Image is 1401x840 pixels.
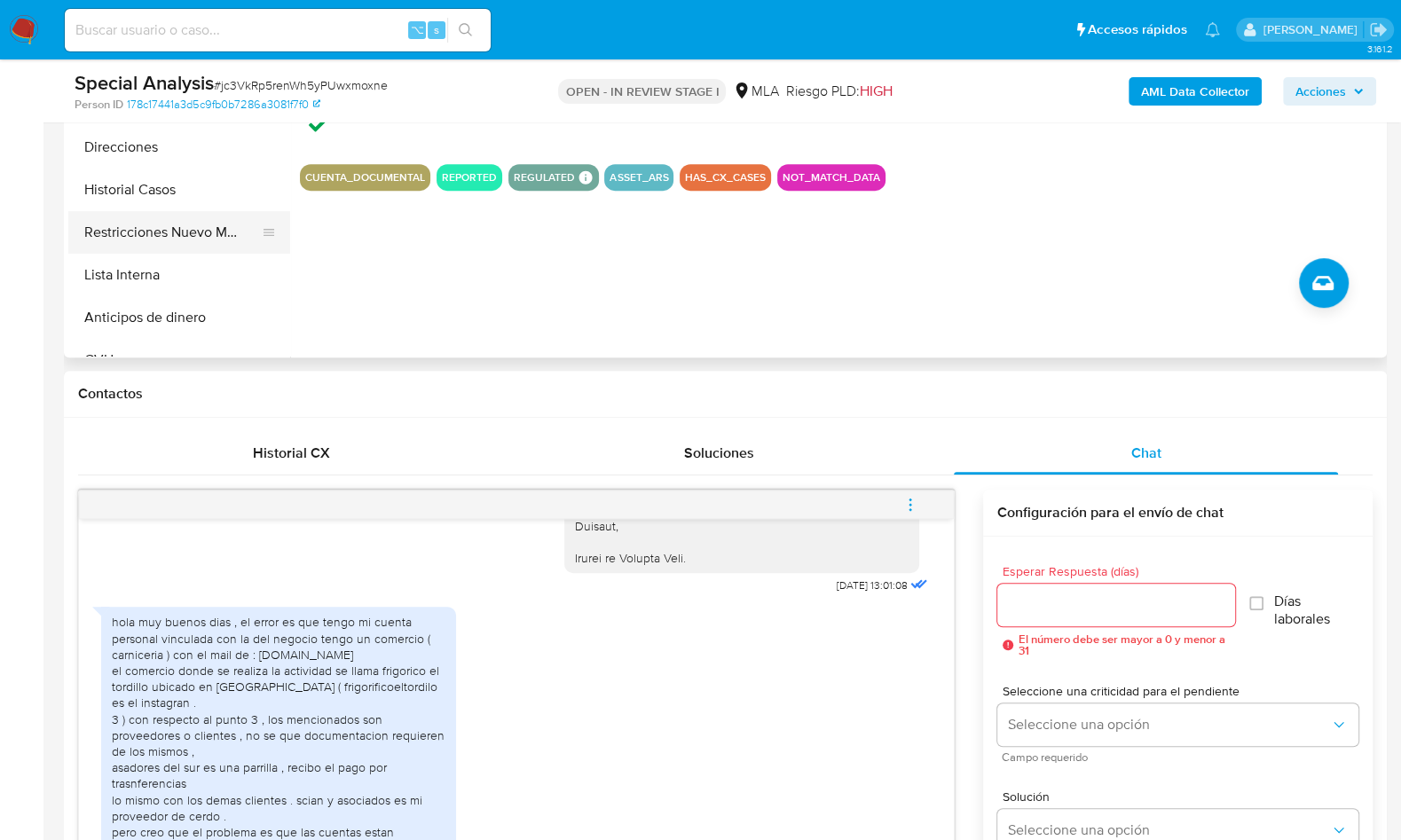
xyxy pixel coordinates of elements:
a: 178c17441a3d5c9fb0b7286a3081f7f0 [127,97,320,113]
span: Solución [1002,790,1363,803]
span: Soluciones [684,443,754,463]
button: menu-action [881,483,940,526]
button: CVU [68,339,290,381]
button: Restricciones Nuevo Mundo [68,211,276,254]
button: Seleccione una opción [997,703,1358,746]
b: Person ID [75,97,123,113]
span: Seleccione una opción [1008,716,1330,734]
span: Seleccione una criticidad para el pendiente [1002,685,1363,697]
button: Anticipos de dinero [68,296,290,339]
button: search-icon [447,18,484,43]
input: Buscar usuario o caso... [65,19,491,42]
p: jian.marin@mercadolibre.com [1263,21,1363,38]
span: Chat [1131,443,1161,463]
button: AML Data Collector [1129,77,1262,106]
span: Riesgo PLD: [785,82,892,101]
h1: Contactos [78,385,1373,403]
span: Accesos rápidos [1088,20,1187,39]
span: Días laborales [1274,593,1358,628]
span: 3.161.2 [1366,42,1392,56]
button: Historial Casos [68,169,290,211]
h3: Configuración para el envío de chat [997,504,1358,522]
input: days_to_wait [997,593,1235,616]
b: AML Data Collector [1141,77,1249,106]
span: Seleccione una opción [1008,821,1330,839]
span: # jc3VkRp5renWh5yPUwxmoxne [214,76,388,94]
b: Special Analysis [75,68,214,97]
span: Acciones [1295,77,1346,106]
a: Salir [1369,20,1388,39]
span: s [434,21,439,38]
span: [DATE] 13:01:08 [837,578,908,593]
button: Direcciones [68,126,290,169]
div: MLA [733,82,778,101]
a: Notificaciones [1205,22,1220,37]
span: El número debe ser mayor a 0 y menor a 31 [1019,633,1235,656]
p: OPEN - IN REVIEW STAGE I [558,79,726,104]
input: Días laborales [1249,596,1263,610]
button: Acciones [1283,77,1376,106]
button: Lista Interna [68,254,290,296]
span: Campo requerido [1002,753,1363,762]
span: HIGH [859,81,892,101]
span: Esperar Respuesta (días) [1003,565,1240,578]
span: ⌥ [410,21,423,38]
span: Historial CX [253,443,330,463]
